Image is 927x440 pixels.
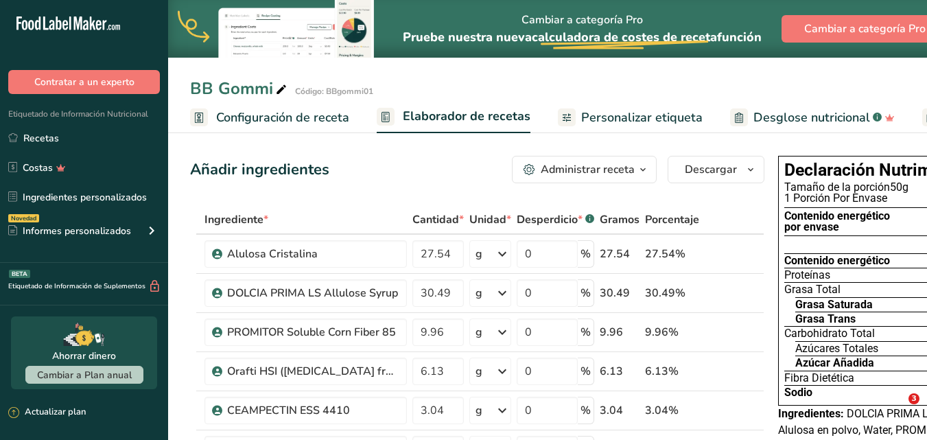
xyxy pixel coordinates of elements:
div: Alulosa Cristalina [227,246,399,262]
span: Tamaño de la porción [784,181,890,194]
span: Azúcar Añadida [795,358,874,369]
div: 3.04% [645,402,699,419]
span: Descargar [685,161,737,178]
span: Grasa Trans [795,314,856,325]
div: CEAMPECTIN ESS 4410 [227,402,399,419]
div: 27.54 [600,246,639,262]
div: Administrar receta [541,161,635,178]
span: Gramos [600,211,639,228]
div: Ahorrar dinero [52,349,116,363]
a: Personalizar etiqueta [558,102,703,133]
div: Desperdicio [517,211,594,228]
span: Cambiar a Plan anual [37,369,132,382]
div: DOLCIA PRIMA LS Allulose Syrup [227,285,399,301]
span: Azúcares Totales [795,343,878,354]
div: Actualizar plan [8,406,86,419]
span: Sodio [784,387,812,398]
div: g [476,363,482,380]
span: Grasa Total [784,284,841,295]
div: Cambiar a categoría Pro [403,1,762,58]
a: Configuración de receta [190,102,349,133]
span: Configuración de receta [216,108,349,127]
span: Proteínas [784,270,830,281]
span: Unidad [469,211,511,228]
span: Fibra Dietética [784,373,854,384]
a: Elaborador de recetas [377,101,530,134]
span: calculadora de costes de receta [532,29,717,45]
div: 9.96 [600,324,639,340]
a: Desglose nutricional [730,102,895,133]
div: 3.04 [600,402,639,419]
span: Pruebe nuestra nueva función [403,29,762,45]
div: g [476,324,482,340]
span: Desglose nutricional [753,108,870,127]
div: BB Gommi [190,76,290,101]
div: Orafti HSI ([MEDICAL_DATA] from chicory) [227,363,399,380]
div: Código: BBgommi01 [295,85,373,97]
div: Añadir ingredientes [190,159,329,181]
span: Contenido energético [784,255,890,266]
span: Carbohidrato Total [784,328,875,339]
div: g [476,402,482,419]
div: 30.49 [600,285,639,301]
div: BETA [9,270,30,278]
iframe: Intercom live chat [880,393,913,426]
span: Grasa Saturada [795,299,873,310]
button: Descargar [668,156,764,183]
div: Contenido energético por envase [784,211,890,233]
div: Informes personalizados [8,224,131,238]
div: g [476,285,482,301]
span: Elaborador de recetas [403,107,530,126]
button: Cambiar a Plan anual [25,366,143,384]
div: PROMITOR Soluble Corn Fiber 85 [227,324,399,340]
div: 6.13% [645,363,699,380]
span: Ingrediente [204,211,268,228]
span: Porcentaje [645,211,699,228]
div: 30.49% [645,285,699,301]
span: Ingredientes: [778,407,844,420]
div: 6.13 [600,363,639,380]
div: 27.54% [645,246,699,262]
span: Cantidad [412,211,464,228]
span: Personalizar etiqueta [581,108,703,127]
button: Administrar receta [512,156,657,183]
div: g [476,246,482,262]
div: Novedad [8,214,39,222]
span: 3 [908,393,919,404]
button: Contratar a un experto [8,70,160,94]
div: 9.96% [645,324,699,340]
span: Cambiar a categoría Pro [804,21,926,37]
